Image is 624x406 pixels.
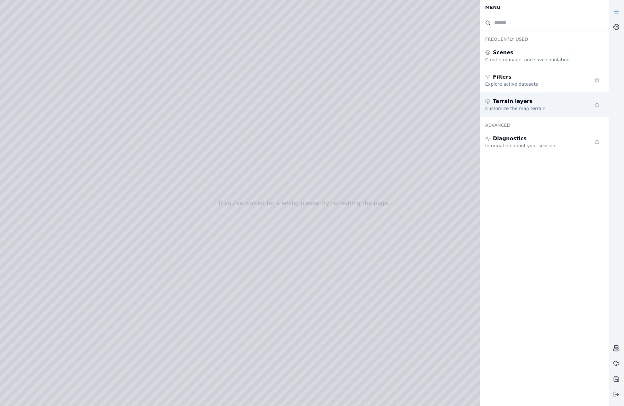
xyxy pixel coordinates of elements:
[481,1,607,13] div: Menu
[480,31,609,44] div: Frequently Used
[485,81,578,87] div: Explore active datasets
[485,143,578,149] div: Information about your session
[485,105,578,112] div: Customize the map terrain
[480,117,609,130] div: Advanced
[485,56,578,63] div: Create, manage, and save simulation scenes
[493,135,527,143] span: Diagnostics
[493,49,513,56] span: Scenes
[493,73,512,81] span: Filters
[493,98,532,105] span: Terrain layers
